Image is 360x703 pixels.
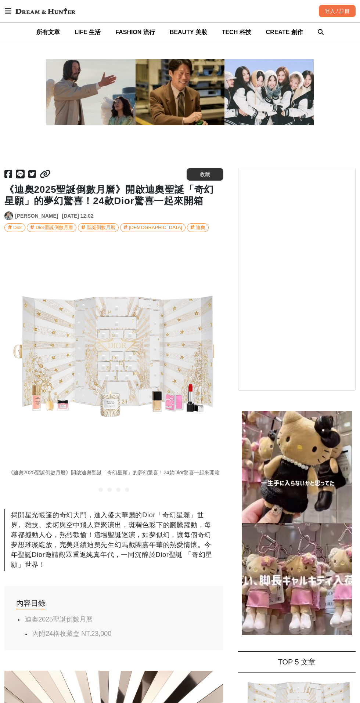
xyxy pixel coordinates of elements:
div: 揭開星光帳篷的奇幻大門，進入盛大華麗的Dior「奇幻星願」世界。雜技、柔術與空中飛人齊聚演出，斑斕色彩下的翻騰躍動，每幕都撼動人心，熱烈歡愉！這場聖誕巡演，如夢似幻，讓每個奇幻夢想璀璨綻放，完美... [4,509,223,571]
img: 2025「10月上映電影」推薦TOP5：連假看什麼片好？基努李維幽默喜劇捍衛天使、賺人熱淚動畫片夢想巨無霸... [46,59,314,125]
a: 所有文章 [36,22,60,42]
img: 別再瘋LABUBU，長腿KITTY才最夯！台灣竟然買得到！？可遇不可求，看到就是先拿下 [242,411,352,635]
a: TECH 科技 [222,22,251,42]
img: Dream & Hunter [12,4,79,18]
div: [DATE] 12:02 [62,212,93,220]
a: CREATE 創作 [266,22,303,42]
a: 內附24格收藏盒 NT.23,000 [32,630,111,637]
a: [PERSON_NAME] [15,212,58,220]
div: 聖誕倒數月曆 [87,224,115,232]
div: TOP 5 文章 [238,651,356,673]
a: Dior聖誕倒數月曆 [27,223,76,232]
div: 登入 / 註冊 [319,5,356,17]
img: f06eb0b7-7977-4fd4-a981-b1da2c97af91.jpg [4,247,223,465]
a: Avatar [4,211,13,220]
span: BEAUTY 美妝 [170,29,207,35]
a: 聖誕倒數月曆 [78,223,119,232]
img: Avatar [5,212,13,220]
a: FASHION 流行 [115,22,155,42]
span: 所有文章 [36,29,60,35]
div: 迪奧 [196,224,205,232]
a: Dior [4,223,25,232]
div: 《迪奧2025聖誕倒數月曆》開啟迪奧聖誕「奇幻星願」的夢幻驚喜！24款Dior驚喜一起來開箱 [4,469,223,476]
div: 內容目錄 [16,598,46,609]
span: FASHION 流行 [115,29,155,35]
span: LIFE 生活 [75,29,101,35]
a: 迪奧2025聖誕倒數月曆 [25,616,93,623]
h1: 《迪奧2025聖誕倒數月曆》開啟迪奧聖誕「奇幻星願」的夢幻驚喜！24款Dior驚喜一起來開箱 [4,184,223,207]
button: 收藏 [187,168,223,181]
a: [DEMOGRAPHIC_DATA] [120,223,186,232]
a: 迪奧 [187,223,209,232]
a: LIFE 生活 [75,22,101,42]
div: Dior聖誕倒數月曆 [36,224,73,232]
span: TECH 科技 [222,29,251,35]
div: [DEMOGRAPHIC_DATA] [129,224,182,232]
a: BEAUTY 美妝 [170,22,207,42]
div: Dior [13,224,22,232]
span: CREATE 創作 [266,29,303,35]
